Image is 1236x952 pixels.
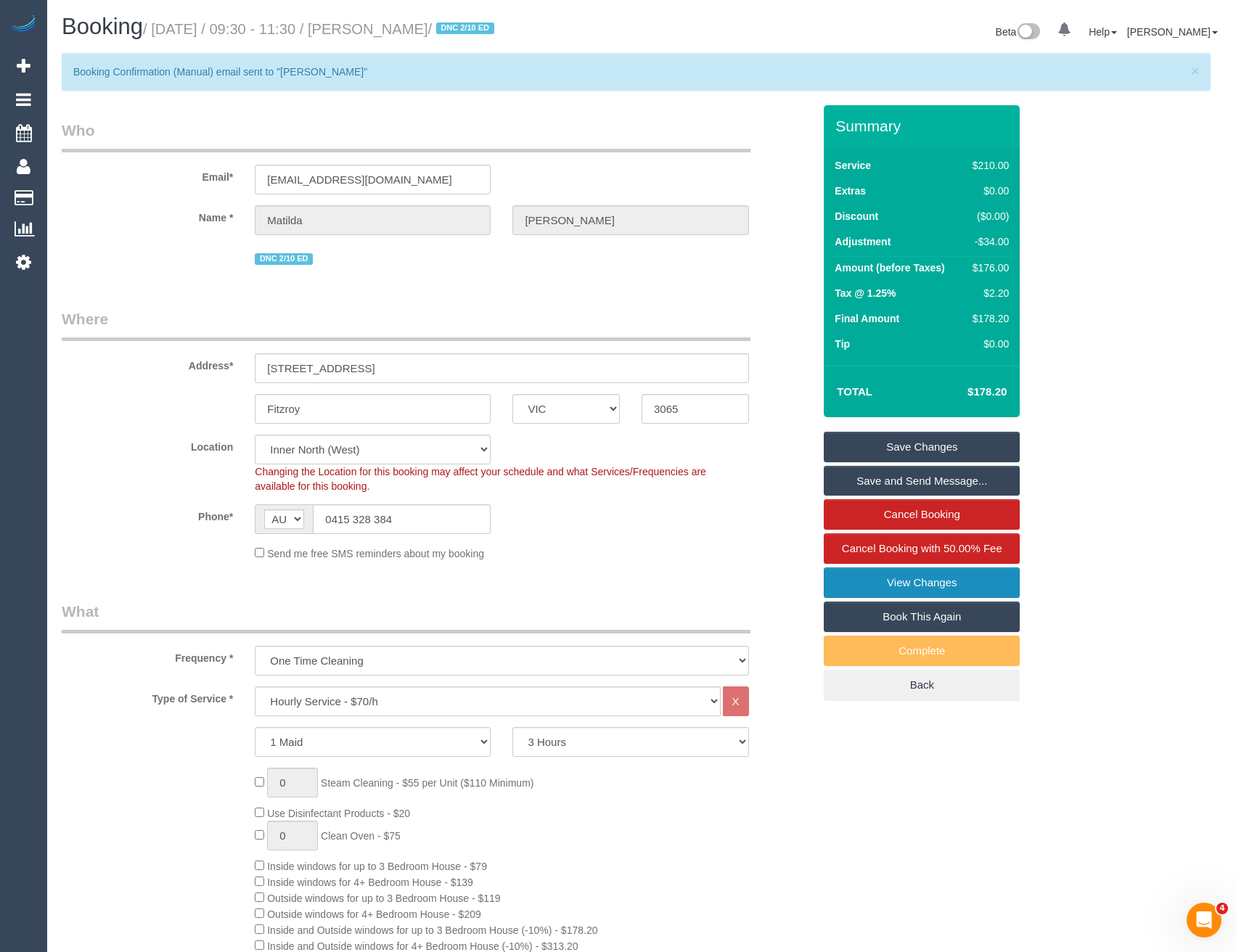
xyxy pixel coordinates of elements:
div: $0.00 [967,337,1009,351]
span: Steam Cleaning - $55 per Unit ($110 Minimum) [321,777,533,789]
a: Cancel Booking [824,499,1020,530]
label: Amount (before Taxes) [835,260,944,275]
a: Beta [996,26,1041,38]
label: Phone* [51,504,244,524]
label: Discount [835,209,878,223]
span: DNC 2/10 ED [255,253,313,265]
legend: Who [62,120,750,152]
small: / [DATE] / 09:30 - 11:30 / [PERSON_NAME] [143,21,499,37]
a: Save Changes [824,432,1020,462]
input: Phone* [313,504,491,534]
div: $2.20 [967,286,1009,300]
input: Email* [255,165,491,194]
span: Clean Oven - $75 [321,830,401,842]
label: Location [51,435,244,454]
a: Help [1089,26,1117,38]
span: × [1191,62,1200,79]
span: Use Disinfectant Products - $20 [267,808,410,819]
div: ($0.00) [967,209,1009,223]
span: Cancel Booking with 50.00% Fee [842,542,1002,554]
label: Tip [835,337,850,351]
a: Book This Again [824,602,1020,632]
input: Last Name* [512,205,748,235]
span: Inside windows for up to 3 Bedroom House - $79 [267,861,487,872]
a: View Changes [824,567,1020,598]
div: -$34.00 [967,234,1009,249]
span: Outside windows for 4+ Bedroom House - $209 [267,908,481,920]
div: $178.20 [967,311,1009,326]
label: Service [835,158,871,173]
input: First Name* [255,205,491,235]
a: Back [824,670,1020,700]
a: [PERSON_NAME] [1127,26,1218,38]
span: Outside windows for up to 3 Bedroom House - $119 [267,892,500,904]
p: Booking Confirmation (Manual) email sent to "[PERSON_NAME]" [73,65,1184,79]
span: 4 [1216,903,1228,914]
legend: Where [62,308,750,341]
a: Cancel Booking with 50.00% Fee [824,533,1020,564]
strong: Total [837,385,872,398]
div: $210.00 [967,158,1009,173]
label: Extras [835,184,866,198]
button: Close [1191,63,1200,78]
label: Frequency * [51,646,244,665]
iframe: Intercom live chat [1187,903,1221,937]
label: Type of Service * [51,686,244,706]
span: Inside and Outside windows for up to 3 Bedroom House (-10%) - $178.20 [267,924,597,936]
span: Inside windows for 4+ Bedroom House - $139 [267,877,473,888]
div: $176.00 [967,260,1009,275]
span: DNC 2/10 ED [436,22,494,34]
label: Adjustment [835,234,891,249]
div: $0.00 [967,184,1009,198]
h3: Summary [835,118,1012,134]
label: Email* [51,165,244,184]
a: Save and Send Message... [824,466,1020,496]
label: Address* [51,353,244,373]
legend: What [62,601,750,633]
img: Automaid Logo [9,15,38,35]
span: / [428,21,499,37]
label: Final Amount [835,311,899,326]
span: Send me free SMS reminders about my booking [267,548,484,559]
span: Changing the Location for this booking may affect your schedule and what Services/Frequencies are... [255,466,706,492]
input: Suburb* [255,394,491,424]
label: Tax @ 1.25% [835,286,896,300]
img: New interface [1016,23,1040,42]
input: Post Code* [642,394,749,424]
span: Booking [62,14,143,39]
label: Name * [51,205,244,225]
h4: $178.20 [924,386,1007,398]
span: Inside and Outside windows for 4+ Bedroom House (-10%) - $313.20 [267,940,578,952]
